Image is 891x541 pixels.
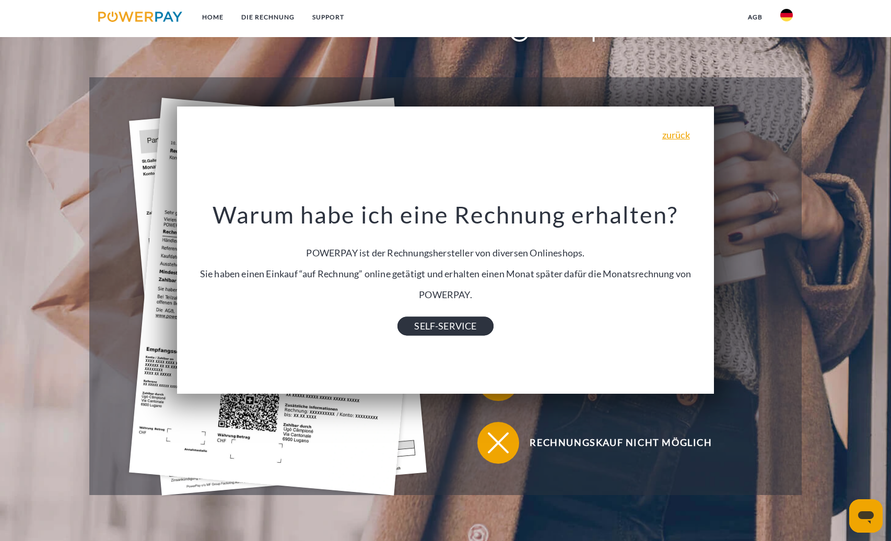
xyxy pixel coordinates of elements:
[739,8,771,27] a: agb
[185,200,706,229] h3: Warum habe ich eine Rechnung erhalten?
[493,422,749,464] span: Rechnungskauf nicht möglich
[193,8,232,27] a: Home
[185,200,706,326] div: POWERPAY ist der Rechnungshersteller von diversen Onlineshops. Sie haben einen Einkauf “auf Rechn...
[232,8,303,27] a: DIE RECHNUNG
[303,8,353,27] a: SUPPORT
[662,130,690,139] a: zurück
[98,11,182,22] img: logo-powerpay.svg
[477,422,749,464] button: Rechnungskauf nicht möglich
[780,9,793,21] img: de
[397,317,493,336] a: SELF-SERVICE
[485,430,511,456] img: qb_close.svg
[849,499,883,533] iframe: Schaltfläche zum Öffnen des Messaging-Fensters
